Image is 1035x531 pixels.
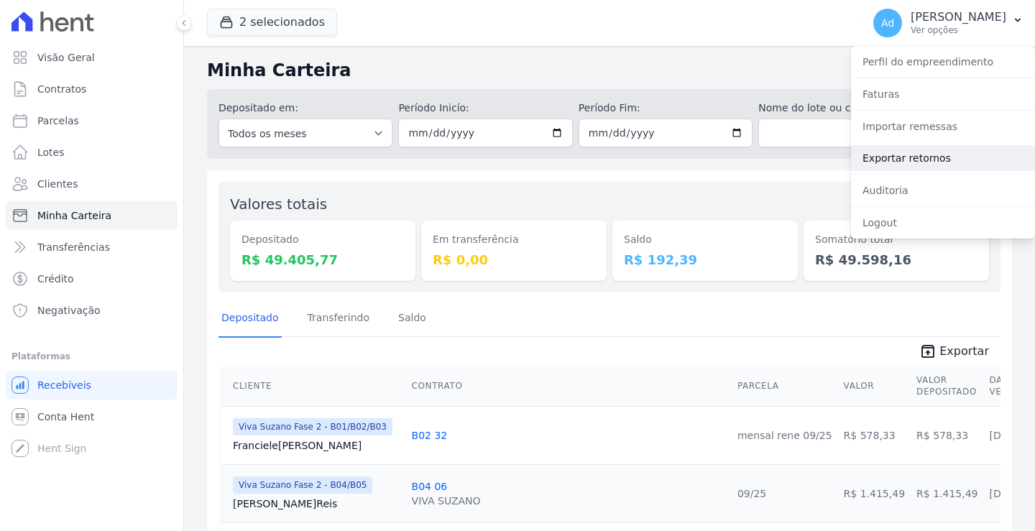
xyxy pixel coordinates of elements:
[851,81,1035,107] a: Faturas
[851,210,1035,236] a: Logout
[624,250,786,269] dd: R$ 192,39
[815,250,977,269] dd: R$ 49.598,16
[37,272,74,286] span: Crédito
[732,366,838,407] th: Parcela
[851,177,1035,203] a: Auditoria
[37,50,95,65] span: Visão Geral
[6,402,178,431] a: Conta Hent
[37,208,111,223] span: Minha Carteira
[241,250,404,269] dd: R$ 49.405,77
[233,476,372,494] span: Viva Suzano Fase 2 - B04/B05
[737,488,766,499] a: 09/25
[233,497,400,511] a: [PERSON_NAME]Reis
[6,75,178,103] a: Contratos
[221,366,406,407] th: Cliente
[6,233,178,262] a: Transferências
[241,232,404,247] dt: Depositado
[395,300,429,338] a: Saldo
[911,10,1006,24] p: [PERSON_NAME]
[406,366,732,407] th: Contrato
[37,378,91,392] span: Recebíveis
[838,464,911,522] td: R$ 1.415,49
[939,343,989,360] span: Exportar
[37,410,94,424] span: Conta Hent
[433,250,595,269] dd: R$ 0,00
[37,82,86,96] span: Contratos
[412,430,448,441] a: B02 32
[579,101,753,116] label: Período Fim:
[851,49,1035,75] a: Perfil do empreendimento
[37,303,101,318] span: Negativação
[838,406,911,464] td: R$ 578,33
[398,101,572,116] label: Período Inicío:
[737,430,832,441] a: mensal rene 09/25
[412,494,481,508] div: VIVA SUZANO
[908,343,1000,363] a: unarchive Exportar
[6,201,178,230] a: Minha Carteira
[862,3,1035,43] button: Ad [PERSON_NAME] Ver opções
[37,145,65,160] span: Lotes
[911,464,983,522] td: R$ 1.415,49
[815,232,977,247] dt: Somatório total
[911,24,1006,36] p: Ver opções
[851,114,1035,139] a: Importar remessas
[6,138,178,167] a: Lotes
[218,300,282,338] a: Depositado
[624,232,786,247] dt: Saldo
[207,9,337,36] button: 2 selecionados
[6,296,178,325] a: Negativação
[919,343,937,360] i: unarchive
[6,371,178,400] a: Recebíveis
[37,240,110,254] span: Transferências
[881,18,894,28] span: Ad
[37,114,79,128] span: Parcelas
[433,232,595,247] dt: Em transferência
[11,348,172,365] div: Plataformas
[989,488,1023,499] a: [DATE]
[989,430,1023,441] a: [DATE]
[37,177,78,191] span: Clientes
[6,170,178,198] a: Clientes
[758,101,932,116] label: Nome do lote ou cliente:
[230,195,327,213] label: Valores totais
[305,300,373,338] a: Transferindo
[233,438,400,453] a: Franciele[PERSON_NAME]
[207,57,1012,83] h2: Minha Carteira
[6,264,178,293] a: Crédito
[412,481,448,492] a: B04 06
[838,366,911,407] th: Valor
[851,145,1035,171] a: Exportar retornos
[6,43,178,72] a: Visão Geral
[233,418,392,435] span: Viva Suzano Fase 2 - B01/B02/B03
[911,406,983,464] td: R$ 578,33
[218,102,298,114] label: Depositado em:
[6,106,178,135] a: Parcelas
[911,366,983,407] th: Valor Depositado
